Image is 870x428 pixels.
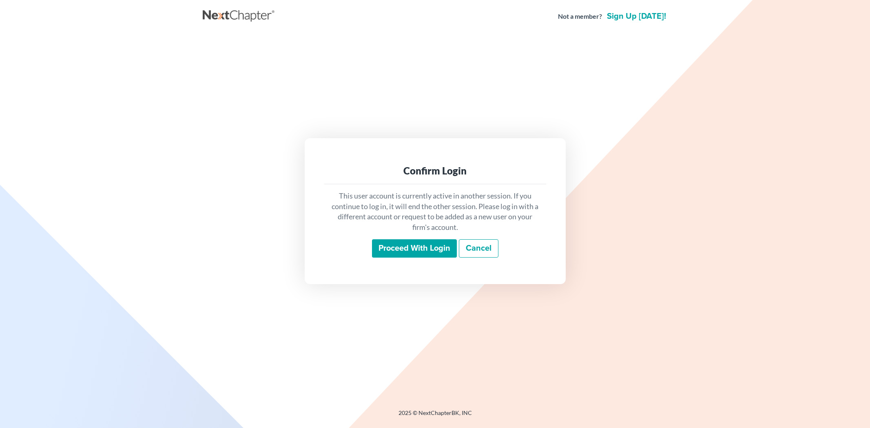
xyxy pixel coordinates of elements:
[331,164,540,177] div: Confirm Login
[331,191,540,233] p: This user account is currently active in another session. If you continue to log in, it will end ...
[558,12,602,21] strong: Not a member?
[605,12,668,20] a: Sign up [DATE]!
[203,409,668,424] div: 2025 © NextChapterBK, INC
[372,239,457,258] input: Proceed with login
[459,239,498,258] a: Cancel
